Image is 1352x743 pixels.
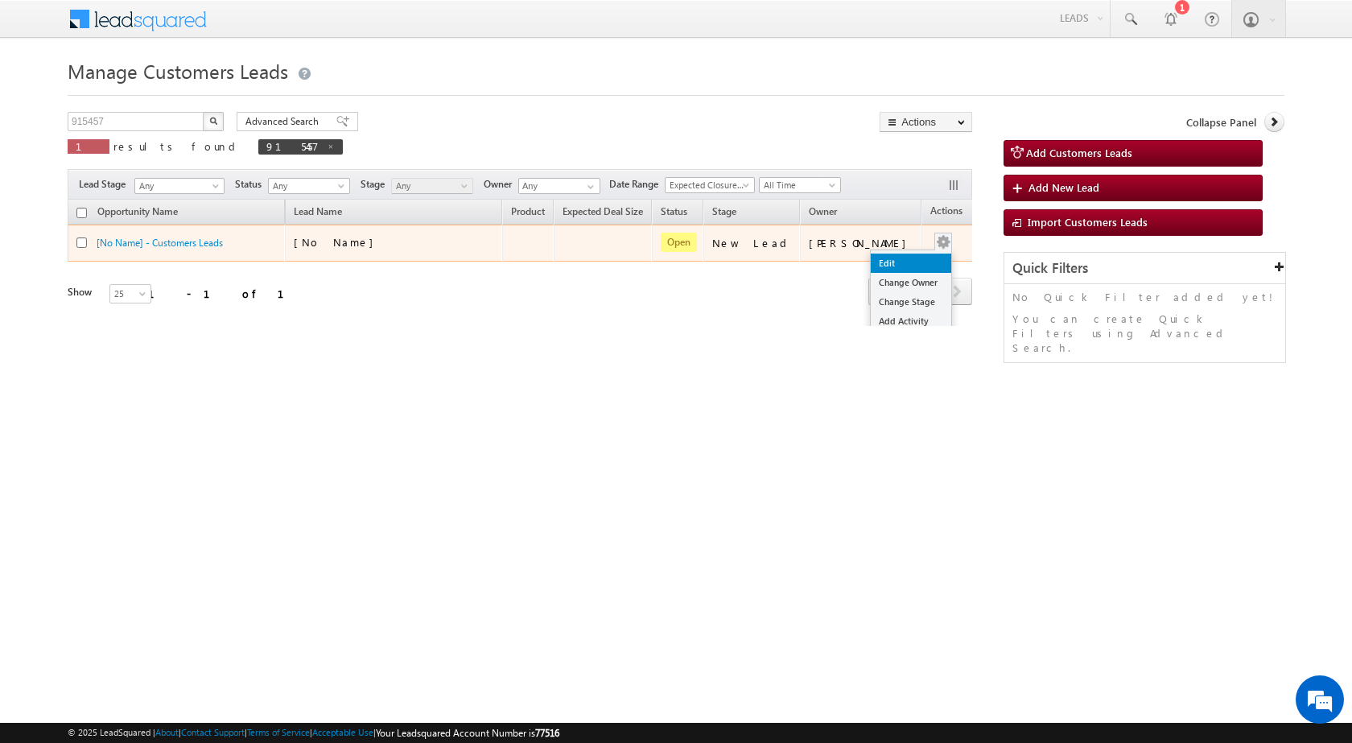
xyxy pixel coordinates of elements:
span: Add Customers Leads [1026,146,1132,159]
img: d_60004797649_company_0_60004797649 [27,85,68,105]
span: Stage [361,177,391,192]
span: Lead Stage [79,177,132,192]
a: 25 [109,284,151,303]
span: Any [135,179,219,193]
p: No Quick Filter added yet! [1012,290,1277,304]
a: Edit [871,254,951,273]
a: [No Name] - Customers Leads [97,237,223,249]
span: [No Name] [294,235,381,249]
a: Acceptable Use [312,727,373,737]
a: prev [868,279,898,305]
span: next [942,278,972,305]
input: Type to Search [518,178,600,194]
button: Actions [880,112,972,132]
div: Quick Filters [1004,253,1285,284]
span: Collapse Panel [1186,115,1256,130]
span: results found [113,139,241,153]
span: Advanced Search [245,114,324,129]
a: Change Stage [871,292,951,312]
a: Change Owner [871,273,951,292]
span: Actions [922,202,971,223]
span: Opportunity Name [97,205,178,217]
span: All Time [760,178,836,192]
em: Start Chat [219,496,292,518]
span: 915457 [266,139,319,153]
div: New Lead [712,236,793,250]
span: Stage [712,205,736,217]
span: Any [392,179,468,193]
a: Expected Closure Date [665,177,755,193]
span: Lead Name [286,203,350,224]
a: Any [268,178,350,194]
span: Add New Lead [1028,180,1099,194]
textarea: Type your message and hit 'Enter' [21,149,294,482]
span: Expected Deal Size [563,205,643,217]
a: Add Activity [871,312,951,331]
p: You can create Quick Filters using Advanced Search. [1012,312,1277,355]
span: Expected Closure Date [666,178,749,192]
a: Expected Deal Size [554,203,651,224]
a: Any [134,178,225,194]
span: Manage Customers Leads [68,58,288,84]
input: Check all records [76,208,87,218]
div: [PERSON_NAME] [809,236,914,250]
a: Stage [704,203,744,224]
span: 25 [110,287,153,301]
span: Product [511,205,545,217]
span: 77516 [535,727,559,739]
a: About [155,727,179,737]
span: Open [661,233,697,252]
span: Owner [809,205,837,217]
img: Search [209,117,217,125]
span: Date Range [609,177,665,192]
a: Any [391,178,473,194]
span: Import Customers Leads [1028,215,1148,229]
span: Status [235,177,268,192]
a: Show All Items [579,179,599,195]
a: Terms of Service [247,727,310,737]
span: Your Leadsquared Account Number is [376,727,559,739]
div: 1 - 1 of 1 [148,284,303,303]
span: Owner [484,177,518,192]
a: Opportunity Name [89,203,186,224]
span: 1 [76,139,101,153]
a: All Time [759,177,841,193]
span: Any [269,179,345,193]
a: Contact Support [181,727,245,737]
span: © 2025 LeadSquared | | | | | [68,725,559,741]
div: Show [68,285,97,299]
span: prev [868,278,898,305]
a: next [942,279,972,305]
a: Status [653,203,695,224]
div: Minimize live chat window [264,8,303,47]
div: Chat with us now [84,85,270,105]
